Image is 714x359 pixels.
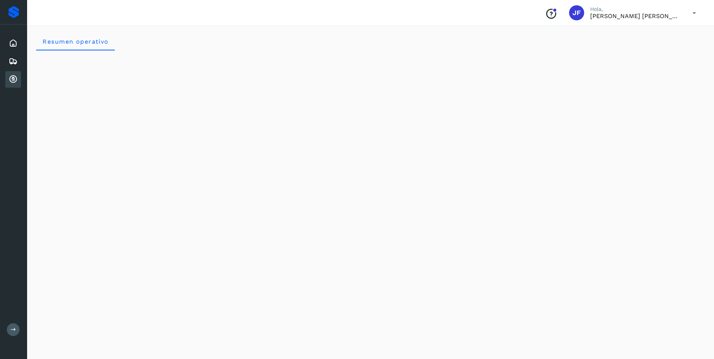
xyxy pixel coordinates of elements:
div: Embarques [5,53,21,70]
div: Inicio [5,35,21,52]
p: JUAN FRANCISCO PARDO MARTINEZ [590,12,681,20]
p: Hola, [590,6,681,12]
span: Resumen operativo [42,38,109,45]
div: Cuentas por cobrar [5,71,21,88]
